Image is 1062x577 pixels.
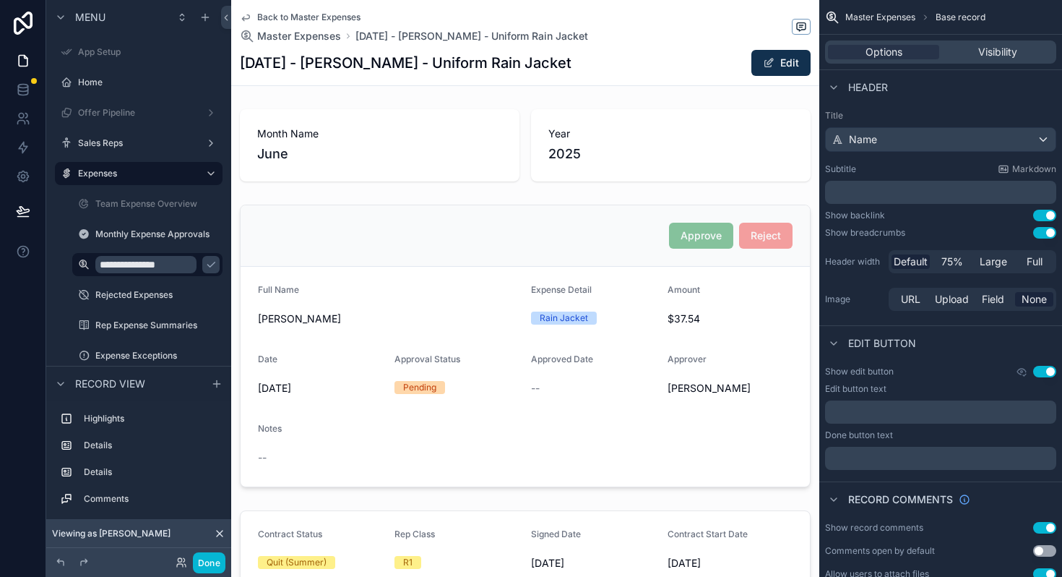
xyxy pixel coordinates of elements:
[848,336,916,351] span: Edit button
[55,101,223,124] a: Offer Pipeline
[84,466,217,478] label: Details
[848,80,888,95] span: Header
[55,132,223,155] a: Sales Reps
[75,10,105,25] span: Menu
[825,447,1056,470] div: scrollable content
[257,12,361,23] span: Back to Master Expenses
[825,181,1056,204] div: scrollable content
[1027,255,1042,269] span: Full
[1012,163,1056,175] span: Markdown
[355,29,588,43] a: [DATE] - [PERSON_NAME] - Uniform Rain Jacket
[84,413,217,424] label: Highlights
[72,344,223,367] a: Expense Exceptions
[980,255,1007,269] span: Large
[95,198,220,210] label: Team Expense Overview
[55,40,223,64] a: App Setup
[240,53,571,73] h1: [DATE] - [PERSON_NAME] - Uniform Rain Jacket
[936,12,985,23] span: Base record
[72,192,223,215] a: Team Expense Overview
[193,552,225,573] button: Done
[751,50,811,76] button: Edit
[978,45,1017,59] span: Visibility
[46,401,231,525] div: scrollable content
[845,12,915,23] span: Master Expenses
[825,366,894,377] label: Show edit button
[78,107,199,119] label: Offer Pipeline
[982,292,1004,307] span: Field
[849,132,877,147] span: Name
[240,12,361,23] a: Back to Master Expenses
[72,314,223,337] a: Rep Expense Summaries
[55,71,223,94] a: Home
[78,46,220,58] label: App Setup
[825,163,856,175] label: Subtitle
[825,545,935,557] div: Comments open by default
[825,256,883,268] label: Header width
[825,227,905,239] div: Show breadcrumbs
[998,163,1056,175] a: Markdown
[95,320,220,331] label: Rep Expense Summaries
[95,289,220,301] label: Rejected Expenses
[84,493,217,505] label: Comments
[95,350,220,362] label: Expense Exceptions
[84,440,217,451] label: Details
[825,522,923,534] div: Show record comments
[825,383,886,395] label: Edit button text
[825,210,885,221] div: Show backlink
[72,223,223,246] a: Monthly Expense Approvals
[865,45,902,59] span: Options
[1022,292,1047,307] span: None
[72,283,223,307] a: Rejected Expenses
[941,255,963,269] span: 75%
[52,528,170,539] span: Viewing as [PERSON_NAME]
[75,377,145,391] span: Record view
[95,228,220,240] label: Monthly Expense Approvals
[935,292,969,307] span: Upload
[240,29,341,43] a: Master Expenses
[825,294,883,305] label: Image
[825,110,1056,121] label: Title
[78,137,199,149] label: Sales Reps
[894,255,928,269] span: Default
[848,492,953,507] span: Record comments
[55,162,223,185] a: Expenses
[825,429,893,441] label: Done button text
[901,292,920,307] span: URL
[825,127,1056,152] button: Name
[825,401,1056,424] div: scrollable content
[78,77,220,88] label: Home
[78,168,194,179] label: Expenses
[257,29,341,43] span: Master Expenses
